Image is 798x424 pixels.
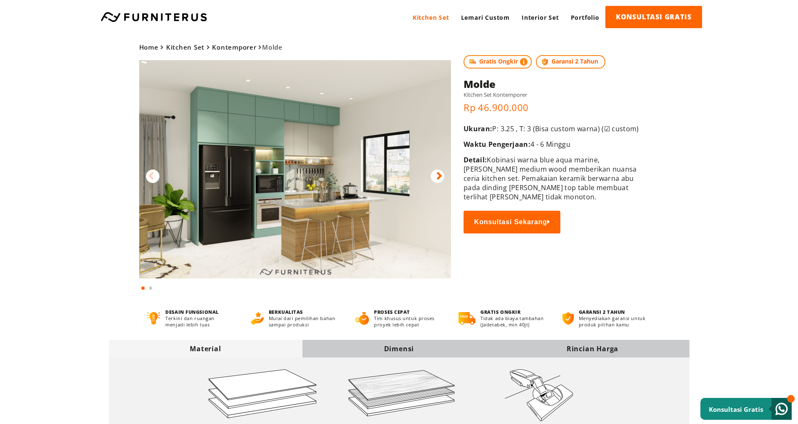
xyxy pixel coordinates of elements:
h1: Molde [464,77,646,91]
p: Terkini dan ruangan menjadi lebih luas [165,315,235,328]
div: Material [109,344,302,353]
p: P: 3.25 , T: 3 (Bisa custom warna) (☑ custom) [464,124,646,133]
a: Konsultasi Gratis [700,398,792,420]
p: Mulai dari pemilihan bahan sampai produksi [269,315,339,328]
div: Dimensi [302,344,496,353]
a: Lemari Custom [455,6,516,29]
p: Rp 46.900.000 [464,101,646,114]
h4: PROSES CEPAT [374,309,443,315]
h4: GARANSI 2 TAHUN [579,309,651,315]
h4: DESAIN FUNGSIONAL [165,309,235,315]
p: Menyediakan garansi untuk produk pilihan kamu [579,315,651,328]
h4: BERKUALITAS [269,309,339,315]
img: gratis-ongkir.png [459,312,475,325]
div: Rincian Harga [496,344,689,353]
span: Garansi 2 Tahun [536,55,605,69]
a: Kitchen Set [407,6,455,29]
a: Interior Set [516,6,565,29]
img: bergaransi.png [562,312,573,325]
h5: Kitchen Set Kontemporer [464,91,646,98]
p: Tim khusus untuk proses proyek lebih cepat [374,315,443,328]
img: shipping.jpg [468,57,477,66]
img: desain-fungsional.png [147,312,161,325]
span: Ukuran: [464,124,492,133]
p: Kobinasi warna blue aqua marine, [PERSON_NAME] medium wood memberikan nuansa ceria kitchen set. P... [464,155,646,201]
p: 4 - 6 Minggu [464,140,646,149]
span: Waktu Pengerjaan: [464,140,530,149]
img: proses-cepat.png [355,312,369,325]
a: Portfolio [565,6,605,29]
a: Kitchen Set [166,43,204,51]
button: Konsultasi Sekarang [464,211,560,233]
span: Detail: [464,155,487,164]
img: berkualitas.png [251,312,264,325]
span: Molde [139,43,283,51]
img: protect.png [540,57,549,66]
img: info-colored.png [520,57,528,66]
a: Kontemporer [212,43,256,51]
p: Tidak ada biaya tambahan (Jadetabek, min 40jt) [480,315,547,328]
span: Gratis Ongkir [464,55,532,69]
small: Konsultasi Gratis [709,405,763,413]
h4: GRATIS ONGKIR [480,309,547,315]
a: KONSULTASI GRATIS [605,6,702,28]
a: Home [139,43,159,51]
